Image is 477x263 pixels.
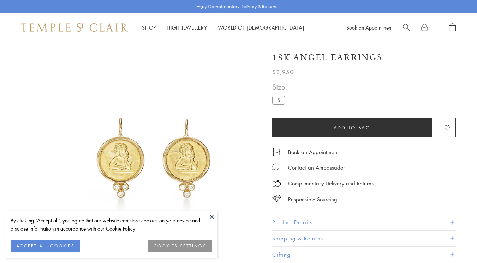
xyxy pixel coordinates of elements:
h1: 18K Angel Earrings [272,51,382,64]
div: Responsible Sourcing [288,195,337,204]
button: Shipping & Returns [272,231,456,246]
label: S [272,96,285,104]
nav: Main navigation [142,23,304,32]
span: Add to bag [334,124,371,131]
button: Gifting [272,247,456,263]
div: By clicking “Accept all”, you agree that our website can store cookies on your device and disclos... [11,216,212,233]
p: Enjoy Complimentary Delivery & Returns [197,3,277,10]
button: Product Details [272,214,456,230]
button: COOKIES SETTINGS [148,240,212,252]
img: icon_delivery.svg [272,179,281,188]
a: World of [DEMOGRAPHIC_DATA]World of [DEMOGRAPHIC_DATA] [218,24,304,31]
img: icon_sourcing.svg [272,195,281,202]
div: Contact an Ambassador [288,163,345,172]
a: ShopShop [142,24,156,31]
button: Add to bag [272,118,432,137]
a: Open Shopping Bag [449,23,456,32]
p: Complimentary Delivery and Returns [288,179,374,188]
button: ACCEPT ALL COOKIES [11,240,80,252]
a: Search [403,23,410,32]
a: Book an Appointment [346,24,392,31]
img: MessageIcon-01_2.svg [272,163,279,170]
span: Size: [272,81,288,93]
img: icon_appointment.svg [272,148,281,156]
img: 18K Angel Earrings [46,42,262,257]
img: Temple St. Clair [21,23,128,32]
a: High JewelleryHigh Jewellery [167,24,207,31]
span: $2,950 [272,67,294,77]
a: Book an Appointment [288,148,339,156]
